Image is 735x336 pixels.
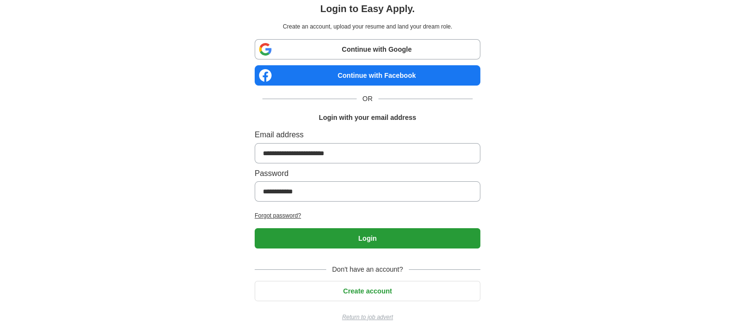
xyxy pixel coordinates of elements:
[255,281,480,301] button: Create account
[255,167,480,180] label: Password
[255,287,480,295] a: Create account
[255,228,480,248] button: Login
[357,93,378,104] span: OR
[319,112,416,123] h1: Login with your email address
[255,129,480,141] label: Email address
[320,1,415,16] h1: Login to Easy Apply.
[257,22,478,31] p: Create an account, upload your resume and land your dream role.
[255,65,480,86] a: Continue with Facebook
[255,39,480,59] a: Continue with Google
[326,264,409,275] span: Don't have an account?
[255,313,480,322] a: Return to job advert
[255,211,480,220] a: Forgot password?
